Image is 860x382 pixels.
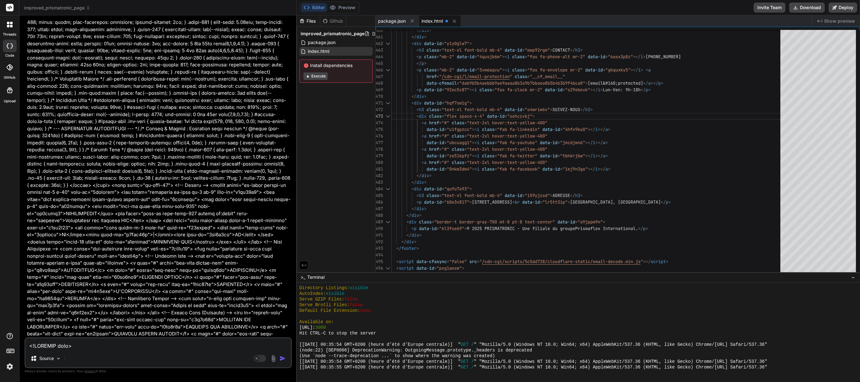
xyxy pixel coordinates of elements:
span: = [505,113,507,119]
span: class [482,166,495,172]
span: < [416,107,419,112]
span: ></ [595,140,603,145]
span: data-id [427,126,444,132]
span: i [593,140,595,145]
div: 473 [376,113,383,120]
span: > [643,54,646,59]
span: < [422,160,424,165]
span: "__cf_email__" [530,74,565,79]
span: = [495,126,497,132]
span: improved_prismatronic_page [301,31,365,37]
img: icon [280,355,286,362]
label: GitHub [4,75,15,80]
span: "#" [442,120,449,126]
span: data-id [427,166,444,172]
div: Click to collapse the range. [384,186,392,192]
span: Lun-Ven: 9h-18h [603,87,641,93]
span: >< [472,166,477,172]
span: "gkquxky5" [605,67,631,73]
div: 467 [376,73,383,80]
span: p [419,87,422,93]
span: < [416,47,419,53]
span: </ [416,173,422,178]
span: = [437,74,439,79]
div: 477 [376,139,383,146]
span: "1ej9n3go" [563,166,588,172]
span: > [424,93,427,99]
span: class [427,47,439,53]
span: ></ [651,80,658,86]
span: "dab9b5b4aebbb9ae9aaaa8b3a9b7bbaea8b5b4b3b9f4bca8" [459,80,585,86]
span: = [464,160,467,165]
span: = [464,133,467,139]
span: div [419,113,427,119]
span: = [439,160,442,165]
div: 484 [376,186,383,192]
span: i [595,126,598,132]
span: data-id [457,54,474,59]
div: 469 [376,87,383,93]
span: div [422,173,429,178]
span: data-cfemail [427,80,457,86]
div: 471 [376,100,383,106]
span: data-id [424,186,442,192]
span: >< [472,126,477,132]
span: i [638,67,641,73]
span: data-id [427,153,444,159]
span: "fas fa-envelope mr-2" [527,67,583,73]
span: = [444,166,447,172]
span: < [422,120,424,126]
span: ></ [631,67,638,73]
div: Click to collapse the range. [384,40,392,47]
span: class [452,133,464,139]
span: "y1y0glw7" [444,41,469,46]
span: "oehczvbj" [507,113,532,119]
span: = [495,153,497,159]
span: > [424,179,427,185]
div: 470 [376,93,383,100]
span: a [605,126,608,132]
span: ></ [598,126,605,132]
span: > [469,100,472,106]
span: "0nkm3dm4" [447,166,472,172]
span: class [427,107,439,112]
span: < [416,54,419,59]
span: = [563,87,565,93]
span: < [411,41,414,46]
span: = [495,140,497,145]
span: a [424,120,427,126]
span: < [422,146,424,152]
span: </ [580,107,585,112]
span: = [464,146,467,152]
span: ></ [598,166,605,172]
span: </ [643,80,648,86]
span: data-id [540,140,557,145]
span: i [474,87,477,93]
span: data-id [505,107,522,112]
label: Upload [4,98,16,104]
span: > [608,166,610,172]
span: = [437,67,439,73]
span: class [424,67,437,73]
span: "92oc5c87" [444,87,469,93]
span: − [852,274,855,280]
span: = [603,67,605,73]
span: Show preview [824,18,855,24]
span: </ [416,60,422,66]
span: "text-2xl hover:text-yellow-400" [467,133,547,139]
span: = [439,146,442,152]
div: 476 [376,133,383,139]
span: "o4wriw6v" [525,107,550,112]
span: </ [411,179,416,185]
div: Click to collapse the range. [384,67,392,73]
div: 481 [376,166,383,172]
span: = [522,107,525,112]
span: = [442,186,444,192]
span: ></ [585,153,593,159]
span: /cdn-cgi/scripts/5c5dd728/cloudflare-static/email- [482,259,608,264]
span: < [411,100,414,106]
span: "flex space-x-4" [444,113,484,119]
span: = [527,74,530,79]
span: > [469,41,472,46]
span: [email&#160;protected] [588,80,643,86]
